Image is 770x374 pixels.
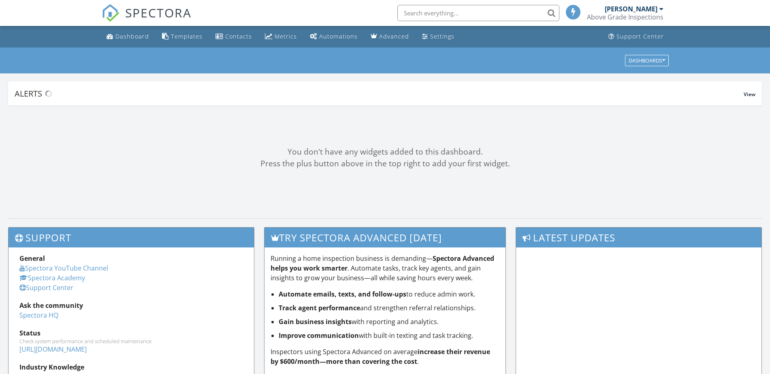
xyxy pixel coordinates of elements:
[19,273,85,282] a: Spectora Academy
[19,362,243,372] div: Industry Knowledge
[279,331,359,340] strong: Improve communication
[19,338,243,344] div: Check system performance and scheduled maintenance.
[19,311,58,320] a: Spectora HQ
[8,158,762,170] div: Press the plus button above in the top right to add your first widget.
[264,228,505,247] h3: Try spectora advanced [DATE]
[271,254,494,273] strong: Spectora Advanced helps you work smarter
[19,264,108,273] a: Spectora YouTube Channel
[19,301,243,310] div: Ask the community
[279,290,406,299] strong: Automate emails, texts, and follow-ups
[319,32,358,40] div: Automations
[19,328,243,338] div: Status
[159,29,206,44] a: Templates
[103,29,152,44] a: Dashboard
[430,32,454,40] div: Settings
[212,29,255,44] a: Contacts
[419,29,458,44] a: Settings
[225,32,252,40] div: Contacts
[279,303,499,313] li: and strengthen referral relationships.
[397,5,559,21] input: Search everything...
[8,146,762,158] div: You don't have any widgets added to this dashboard.
[279,303,360,312] strong: Track agent performance
[379,32,409,40] div: Advanced
[262,29,300,44] a: Metrics
[625,55,669,66] button: Dashboards
[279,289,499,299] li: to reduce admin work.
[605,29,667,44] a: Support Center
[744,91,755,98] span: View
[125,4,192,21] span: SPECTORA
[587,13,663,21] div: Above Grade Inspections
[279,331,499,340] li: with built-in texting and task tracking.
[629,58,665,63] div: Dashboards
[616,32,664,40] div: Support Center
[279,317,352,326] strong: Gain business insights
[516,228,761,247] h3: Latest Updates
[367,29,412,44] a: Advanced
[9,228,254,247] h3: Support
[271,347,490,366] strong: increase their revenue by $600/month—more than covering the cost
[271,254,499,283] p: Running a home inspection business is demanding— . Automate tasks, track key agents, and gain ins...
[171,32,203,40] div: Templates
[102,11,192,28] a: SPECTORA
[19,345,87,354] a: [URL][DOMAIN_NAME]
[275,32,297,40] div: Metrics
[115,32,149,40] div: Dashboard
[19,254,45,263] strong: General
[279,317,499,327] li: with reporting and analytics.
[605,5,657,13] div: [PERSON_NAME]
[102,4,119,22] img: The Best Home Inspection Software - Spectora
[271,347,499,366] p: Inspectors using Spectora Advanced on average .
[307,29,361,44] a: Automations (Basic)
[15,88,744,99] div: Alerts
[19,283,73,292] a: Support Center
